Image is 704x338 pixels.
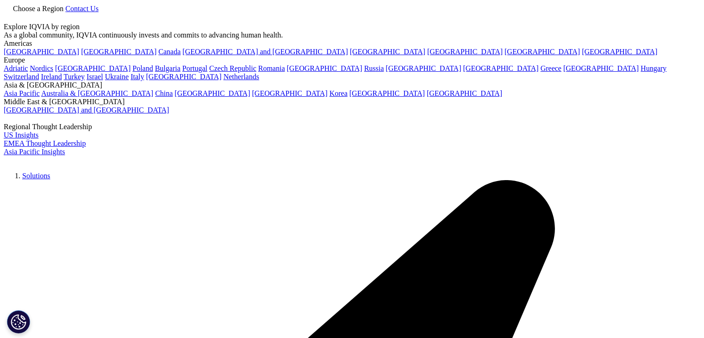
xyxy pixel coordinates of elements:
[541,64,561,72] a: Greece
[7,310,30,333] button: Definições de cookies
[330,89,348,97] a: Korea
[4,106,169,114] a: [GEOGRAPHIC_DATA] and [GEOGRAPHIC_DATA]
[4,139,86,147] a: EMEA Thought Leadership
[4,31,700,39] div: As a global community, IQVIA continuously invests and commits to advancing human health.
[131,73,144,81] a: Italy
[4,39,700,48] div: Americas
[4,81,700,89] div: Asia & [GEOGRAPHIC_DATA]
[158,48,181,56] a: Canada
[174,89,250,97] a: [GEOGRAPHIC_DATA]
[505,48,580,56] a: [GEOGRAPHIC_DATA]
[386,64,461,72] a: [GEOGRAPHIC_DATA]
[22,172,50,180] a: Solutions
[287,64,362,72] a: [GEOGRAPHIC_DATA]
[4,23,700,31] div: Explore IQVIA by region
[87,73,103,81] a: Israel
[563,64,639,72] a: [GEOGRAPHIC_DATA]
[155,89,173,97] a: China
[4,48,79,56] a: [GEOGRAPHIC_DATA]
[463,64,539,72] a: [GEOGRAPHIC_DATA]
[582,48,657,56] a: [GEOGRAPHIC_DATA]
[4,123,700,131] div: Regional Thought Leadership
[182,48,348,56] a: [GEOGRAPHIC_DATA] and [GEOGRAPHIC_DATA]
[41,73,62,81] a: Ireland
[41,89,153,97] a: Australia & [GEOGRAPHIC_DATA]
[132,64,153,72] a: Poland
[4,131,38,139] a: US Insights
[258,64,285,72] a: Romania
[63,73,85,81] a: Turkey
[155,64,181,72] a: Bulgaria
[4,98,700,106] div: Middle East & [GEOGRAPHIC_DATA]
[209,64,256,72] a: Czech Republic
[252,89,328,97] a: [GEOGRAPHIC_DATA]
[4,56,700,64] div: Europe
[81,48,156,56] a: [GEOGRAPHIC_DATA]
[349,89,425,97] a: [GEOGRAPHIC_DATA]
[350,48,425,56] a: [GEOGRAPHIC_DATA]
[105,73,129,81] a: Ukraine
[13,5,63,13] span: Choose a Region
[4,64,28,72] a: Adriatic
[55,64,131,72] a: [GEOGRAPHIC_DATA]
[30,64,53,72] a: Nordics
[364,64,384,72] a: Russia
[641,64,667,72] a: Hungary
[427,48,503,56] a: [GEOGRAPHIC_DATA]
[427,89,502,97] a: [GEOGRAPHIC_DATA]
[4,89,40,97] a: Asia Pacific
[146,73,221,81] a: [GEOGRAPHIC_DATA]
[182,64,207,72] a: Portugal
[224,73,259,81] a: Netherlands
[4,148,65,156] a: Asia Pacific Insights
[65,5,99,13] a: Contact Us
[4,73,39,81] a: Switzerland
